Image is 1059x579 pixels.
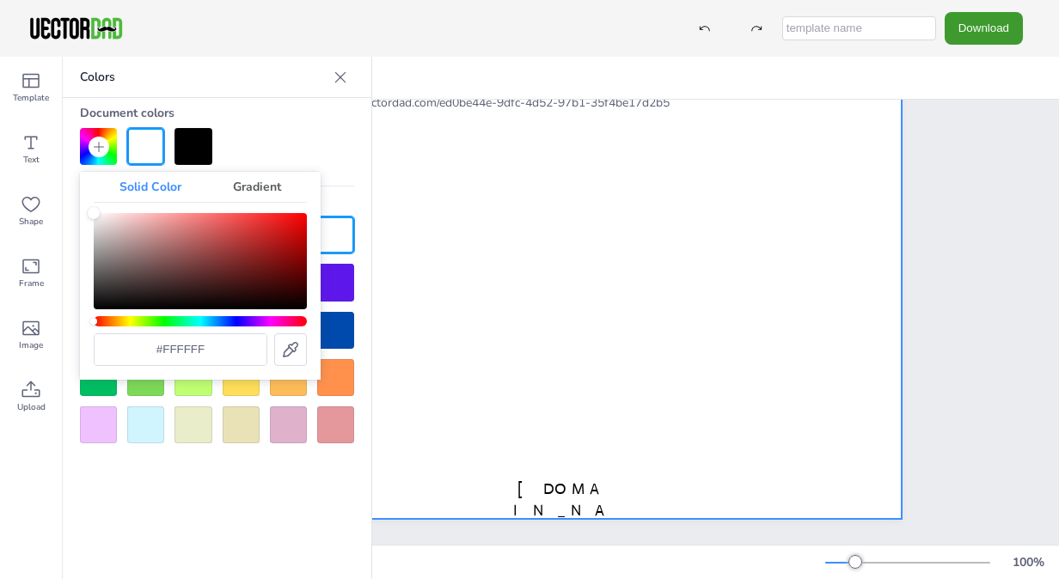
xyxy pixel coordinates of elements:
span: Text [23,153,40,167]
input: template name [782,16,936,40]
div: Solid Color [94,172,207,202]
span: Shape [19,215,43,229]
div: 100 % [1007,554,1049,570]
img: VectorDad-1.png [28,15,125,41]
div: Color [94,213,307,309]
p: Colors [80,57,327,98]
span: Upload [17,400,46,414]
div: Hue [94,316,307,326]
div: Gradient [207,172,307,202]
span: Template [13,91,49,105]
span: Frame [19,277,44,290]
span: [DOMAIN_NAME] [513,479,609,541]
div: Document colors [80,98,354,128]
button: Download [945,12,1023,44]
span: Image [19,338,43,352]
